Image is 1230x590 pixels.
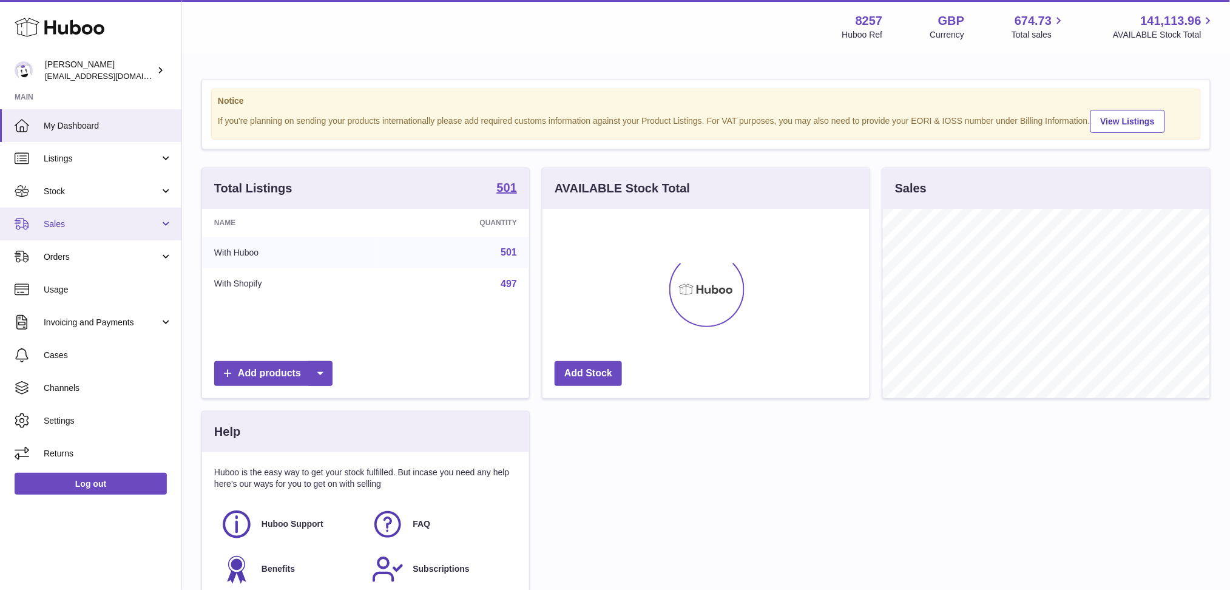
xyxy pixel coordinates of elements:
td: With Shopify [202,268,379,300]
span: Total sales [1012,29,1066,41]
h3: Sales [895,180,927,197]
strong: 501 [497,181,517,194]
div: [PERSON_NAME] [45,59,154,82]
span: Listings [44,153,160,164]
span: Returns [44,448,172,459]
span: Channels [44,382,172,394]
img: don@skinsgolf.com [15,61,33,80]
a: FAQ [371,508,510,541]
span: Usage [44,284,172,296]
div: If you're planning on sending your products internationally please add required customs informati... [218,108,1194,133]
th: Quantity [379,209,529,237]
a: 497 [501,279,517,289]
span: 674.73 [1015,13,1052,29]
h3: Total Listings [214,180,292,197]
a: Huboo Support [220,508,359,541]
a: 141,113.96 AVAILABLE Stock Total [1113,13,1215,41]
strong: GBP [938,13,964,29]
span: [EMAIL_ADDRESS][DOMAIN_NAME] [45,71,178,81]
strong: 8257 [856,13,883,29]
span: Sales [44,219,160,230]
span: Cases [44,350,172,361]
th: Name [202,209,379,237]
span: Invoicing and Payments [44,317,160,328]
span: AVAILABLE Stock Total [1113,29,1215,41]
span: Settings [44,415,172,427]
td: With Huboo [202,237,379,268]
a: Subscriptions [371,553,510,586]
a: Log out [15,473,167,495]
span: FAQ [413,518,430,530]
span: Huboo Support [262,518,323,530]
h3: AVAILABLE Stock Total [555,180,690,197]
a: Benefits [220,553,359,586]
span: Orders [44,251,160,263]
span: Benefits [262,563,295,575]
span: My Dashboard [44,120,172,132]
a: Add products [214,361,333,386]
h3: Help [214,424,240,440]
div: Currency [930,29,965,41]
a: 501 [501,247,517,257]
span: Subscriptions [413,563,469,575]
a: 674.73 Total sales [1012,13,1066,41]
strong: Notice [218,95,1194,107]
a: Add Stock [555,361,622,386]
p: Huboo is the easy way to get your stock fulfilled. But incase you need any help here's our ways f... [214,467,517,490]
span: 141,113.96 [1141,13,1201,29]
a: View Listings [1090,110,1165,133]
div: Huboo Ref [842,29,883,41]
span: Stock [44,186,160,197]
a: 501 [497,181,517,196]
